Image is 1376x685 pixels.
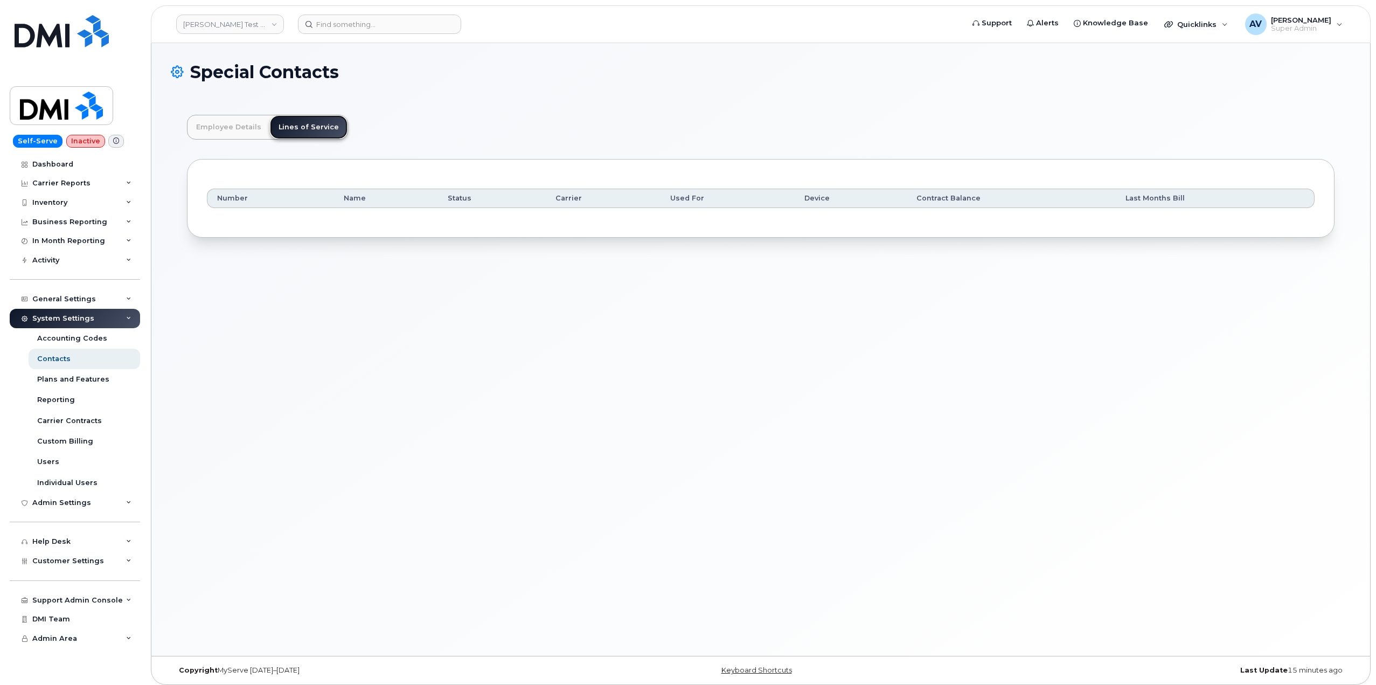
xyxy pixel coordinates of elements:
[907,189,1116,208] th: Contract Balance
[179,666,218,674] strong: Copyright
[270,115,348,139] a: Lines of Service
[795,189,907,208] th: Device
[334,189,438,208] th: Name
[721,666,792,674] a: Keyboard Shortcuts
[187,115,270,139] a: Employee Details
[207,189,334,208] th: Number
[1240,666,1288,674] strong: Last Update
[661,189,794,208] th: Used For
[957,666,1351,675] div: 15 minutes ago
[171,63,1351,81] h1: Special Contacts
[438,189,546,208] th: Status
[1116,189,1315,208] th: Last Months Bill
[546,189,661,208] th: Carrier
[171,666,564,675] div: MyServe [DATE]–[DATE]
